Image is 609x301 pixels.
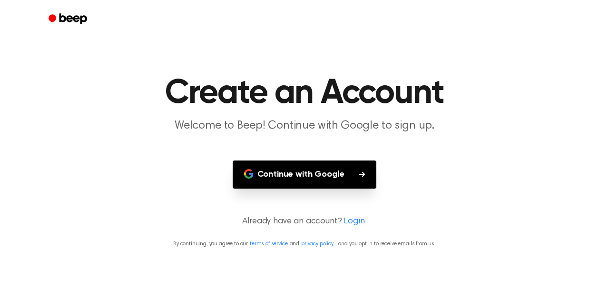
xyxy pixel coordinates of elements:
[301,241,334,247] a: privacy policy
[61,76,548,110] h1: Create an Account
[344,215,364,228] a: Login
[122,118,487,134] p: Welcome to Beep! Continue with Google to sign up.
[250,241,287,247] a: terms of service
[42,10,96,29] a: Beep
[11,240,598,248] p: By continuing, you agree to our and , and you opt in to receive emails from us.
[233,161,377,189] button: Continue with Google
[11,215,598,228] p: Already have an account?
